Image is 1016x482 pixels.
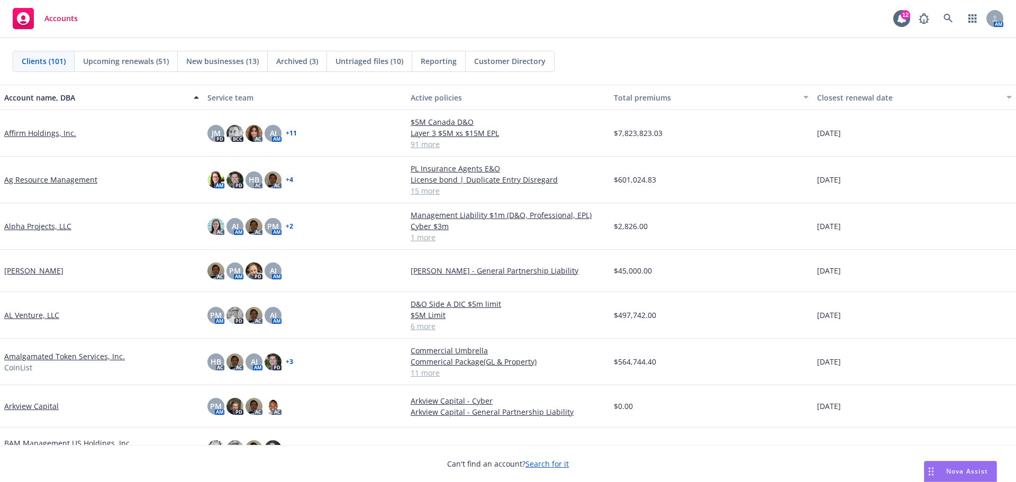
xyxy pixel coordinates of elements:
[411,92,605,103] div: Active policies
[286,359,293,365] a: + 3
[286,130,297,137] a: + 11
[207,92,402,103] div: Service team
[614,356,656,367] span: $564,744.40
[817,221,841,232] span: [DATE]
[817,128,841,139] span: [DATE]
[265,353,282,370] img: photo
[411,345,605,356] a: Commercial Umbrella
[207,171,224,188] img: photo
[226,440,243,457] img: photo
[270,265,277,276] span: AJ
[817,356,841,367] span: [DATE]
[226,125,243,142] img: photo
[614,128,663,139] span: $7,823,823.03
[411,395,605,406] a: Arkview Capital - Cyber
[411,210,605,221] a: Management Liability $1m (D&O, Professional, EPL)
[411,443,413,454] span: -
[913,8,935,29] a: Report a Bug
[226,171,243,188] img: photo
[474,56,546,67] span: Customer Directory
[210,310,222,321] span: PM
[4,310,59,321] a: AL Venture, LLC
[938,8,959,29] a: Search
[270,128,277,139] span: AJ
[411,221,605,232] a: Cyber $3m
[267,221,279,232] span: PM
[614,265,652,276] span: $45,000.00
[246,218,262,235] img: photo
[614,401,633,412] span: $0.00
[22,56,66,67] span: Clients (101)
[265,440,282,457] img: photo
[411,128,605,139] a: Layer 3 $5M xs $15M EPL
[817,92,1000,103] div: Closest renewal date
[265,171,282,188] img: photo
[4,92,187,103] div: Account name, DBA
[203,85,406,110] button: Service team
[4,128,76,139] a: Affirm Holdings, Inc.
[817,310,841,321] span: [DATE]
[335,56,403,67] span: Untriaged files (10)
[411,356,605,367] a: Commerical Package(GL & Property)
[421,56,457,67] span: Reporting
[411,265,605,276] a: [PERSON_NAME] - General Partnership Liability
[229,265,241,276] span: PM
[614,92,797,103] div: Total premiums
[813,85,1016,110] button: Closest renewal date
[411,174,605,185] a: License bond | Duplicate Entry Disregard
[249,174,259,185] span: HB
[246,262,262,279] img: photo
[4,174,97,185] a: Ag Resource Management
[817,174,841,185] span: [DATE]
[226,353,243,370] img: photo
[411,367,605,378] a: 11 more
[276,56,318,67] span: Archived (3)
[211,356,221,367] span: HB
[4,401,59,412] a: Arkview Capital
[207,440,224,457] img: photo
[817,443,820,454] span: -
[207,262,224,279] img: photo
[610,85,813,110] button: Total premiums
[4,351,125,362] a: Amalgamated Token Services, Inc.
[4,265,63,276] a: [PERSON_NAME]
[411,163,605,174] a: PL Insurance Agents E&O
[8,4,82,33] a: Accounts
[411,232,605,243] a: 1 more
[817,265,841,276] span: [DATE]
[210,401,222,412] span: PM
[44,14,78,23] span: Accounts
[286,223,293,230] a: + 2
[525,459,569,469] a: Search for it
[411,185,605,196] a: 15 more
[817,401,841,412] span: [DATE]
[4,362,32,373] span: CoinList
[4,438,132,449] a: BAM Management US Holdings, Inc.
[246,125,262,142] img: photo
[411,116,605,128] a: $5M Canada D&O
[411,310,605,321] a: $5M Limit
[212,128,221,139] span: JM
[232,221,239,232] span: AJ
[246,307,262,324] img: photo
[411,406,605,417] a: Arkview Capital - General Partnership Liability
[4,221,71,232] a: Alpha Projects, LLC
[186,56,259,67] span: New businesses (13)
[270,310,277,321] span: AJ
[901,10,910,20] div: 12
[447,458,569,469] span: Can't find an account?
[614,221,648,232] span: $2,826.00
[406,85,610,110] button: Active policies
[924,461,938,481] div: Drag to move
[411,298,605,310] a: D&O Side A DIC $5m limit
[246,440,262,457] img: photo
[614,174,656,185] span: $601,024.83
[226,398,243,415] img: photo
[614,443,633,454] span: $0.00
